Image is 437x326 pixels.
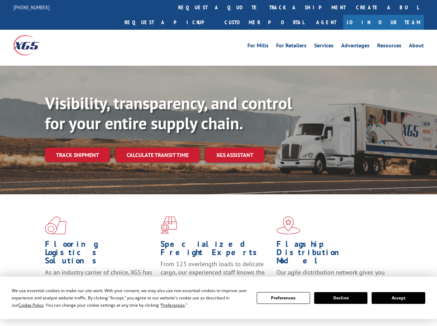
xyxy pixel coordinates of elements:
[12,287,248,309] div: We use essential cookies to make our site work. With your consent, we may also use non-essential ...
[343,15,424,30] a: Join Our Team
[18,302,44,308] span: Cookie Policy
[257,292,310,304] button: Preferences
[161,240,271,260] h1: Specialized Freight Experts
[314,292,367,304] button: Decline
[45,268,152,293] span: As an industry carrier of choice, XGS has brought innovation and dedication to flooring logistics...
[276,43,307,50] a: For Retailers
[276,268,385,293] span: Our agile distribution network gives you nationwide inventory management on demand.
[161,260,271,291] p: From 123 overlength loads to delicate cargo, our experienced staff knows the best way to move you...
[116,148,200,162] a: Calculate transit time
[377,43,401,50] a: Resources
[205,148,264,162] a: XGS ASSISTANT
[45,92,292,134] b: Visibility, transparency, and control for your entire supply chain.
[119,15,219,30] a: Request a pickup
[45,240,155,268] h1: Flooring Logistics Solutions
[372,292,425,304] button: Accept
[309,15,343,30] a: Agent
[13,4,49,11] a: [PHONE_NUMBER]
[219,15,309,30] a: Customer Portal
[161,302,185,308] span: Preferences
[409,43,424,50] a: About
[341,43,370,50] a: Advantages
[45,148,110,162] a: Track shipment
[314,43,334,50] a: Services
[276,240,387,268] h1: Flagship Distribution Model
[161,216,177,234] img: xgs-icon-focused-on-flooring-red
[247,43,268,50] a: For Mills
[276,216,300,234] img: xgs-icon-flagship-distribution-model-red
[45,216,66,234] img: xgs-icon-total-supply-chain-intelligence-red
